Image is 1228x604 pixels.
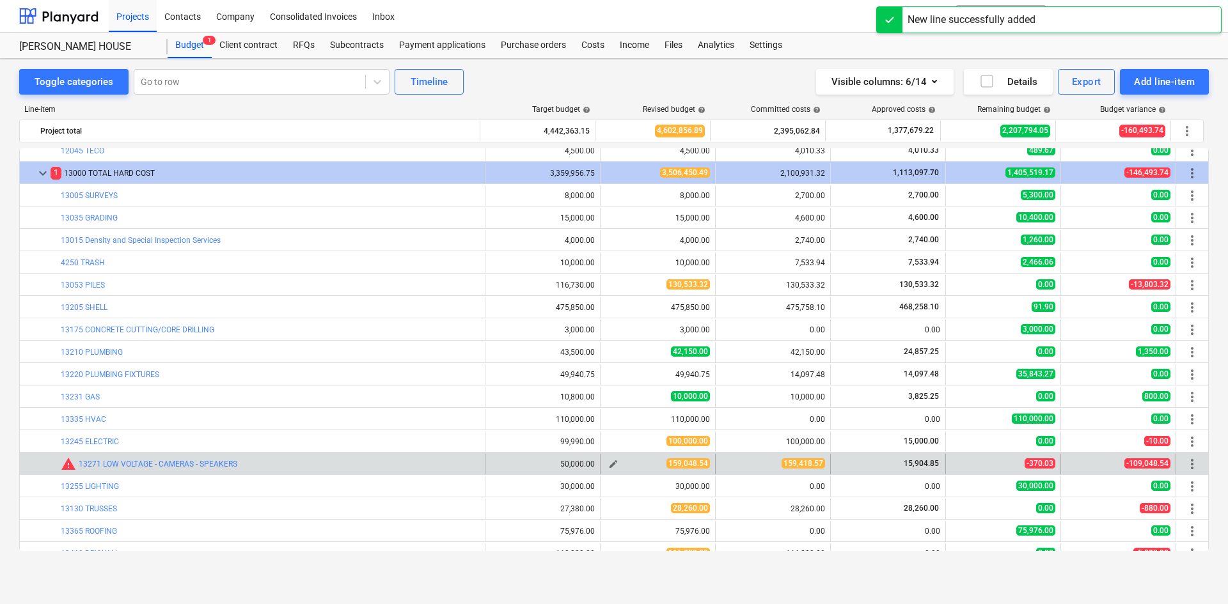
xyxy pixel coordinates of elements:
[491,392,595,401] div: 10,800.00
[40,121,475,141] div: Project total
[1185,210,1200,226] span: More actions
[61,348,123,357] a: 13210 PLUMBING
[19,105,481,114] div: Line-item
[671,391,710,401] span: 10,000.00
[1151,414,1170,424] span: 0.00
[1000,125,1050,137] span: 2,207,794.05
[61,527,117,536] a: 13365 ROOFING
[493,33,574,58] a: Purchase orders
[606,303,710,312] div: 475,850.00
[19,69,129,95] button: Toggle categories
[902,437,940,445] span: 15,000.00
[61,392,100,401] a: 13231 GAS
[491,236,595,245] div: 4,000.00
[491,460,595,468] div: 50,000.00
[1185,143,1200,159] span: More actions
[580,106,590,114] span: help
[902,347,940,356] span: 24,857.25
[716,121,820,141] div: 2,395,062.84
[491,325,595,334] div: 3,000.00
[836,549,940,558] div: 0.00
[35,166,51,181] span: keyboard_arrow_down
[721,527,825,536] div: 0.00
[1151,190,1170,200] span: 0.00
[1016,481,1055,491] span: 30,000.00
[979,74,1037,90] div: Details
[491,258,595,267] div: 10,000.00
[491,191,595,200] div: 8,000.00
[1185,322,1200,337] span: More actions
[1036,279,1055,290] span: 0.00
[907,213,940,222] span: 4,600.00
[742,33,790,58] a: Settings
[902,459,940,468] span: 15,904.85
[1151,481,1170,491] span: 0.00
[1021,190,1055,200] span: 5,300.00
[1151,369,1170,379] span: 0.00
[61,236,221,245] a: 13015 Density and Special Inspection Services
[872,105,936,114] div: Approved costs
[1036,548,1055,558] span: 0.00
[1036,503,1055,513] span: 0.00
[491,213,595,222] div: 15,000.00
[657,33,690,58] a: Files
[606,258,710,267] div: 10,000.00
[61,370,159,379] a: 13220 PLUMBING FIXTURES
[61,258,105,267] a: 4250 TRASH
[907,146,940,155] span: 4,010.33
[721,258,825,267] div: 7,533.94
[836,527,940,536] div: 0.00
[1185,523,1200,539] span: More actions
[721,236,825,245] div: 2,740.00
[1134,74,1195,90] div: Add line-item
[391,33,493,58] a: Payment applications
[61,213,118,222] a: 13035 GRADING
[606,325,710,334] div: 3,000.00
[1032,302,1055,312] span: 91.90
[1025,458,1055,468] span: -370.03
[886,125,935,136] span: 1,377,679.22
[491,281,595,290] div: 116,730.00
[612,33,657,58] div: Income
[285,33,322,58] a: RFQs
[1185,166,1200,181] span: More actions
[751,105,821,114] div: Committed costs
[908,12,1035,27] div: New line successfully added
[898,280,940,289] span: 130,533.32
[902,504,940,513] span: 28,260.00
[1185,233,1200,248] span: More actions
[1036,436,1055,446] span: 0.00
[322,33,391,58] a: Subcontracts
[1016,212,1055,222] span: 10,400.00
[816,69,954,95] button: Visible columns:6/14
[1185,456,1200,472] span: More actions
[1021,235,1055,245] span: 1,260.00
[721,370,825,379] div: 14,097.48
[491,370,595,379] div: 49,940.75
[1185,188,1200,203] span: More actions
[1120,69,1209,95] button: Add line-item
[61,549,119,558] a: 13410 DRYWALL
[907,258,940,267] span: 7,533.94
[1021,324,1055,334] span: 3,000.00
[1136,346,1170,357] span: 1,350.00
[1036,346,1055,357] span: 0.00
[836,482,940,491] div: 0.00
[964,69,1053,95] button: Details
[666,436,710,446] span: 100,000.00
[61,456,76,472] span: Committed costs exceed revised budget
[1151,324,1170,334] span: 0.00
[1124,458,1170,468] span: -109,048.54
[1185,255,1200,270] span: More actions
[1185,546,1200,561] span: More actions
[721,392,825,401] div: 10,000.00
[907,190,940,199] span: 2,700.00
[721,213,825,222] div: 4,600.00
[1036,391,1055,401] span: 0.00
[491,482,595,491] div: 30,000.00
[690,33,742,58] a: Analytics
